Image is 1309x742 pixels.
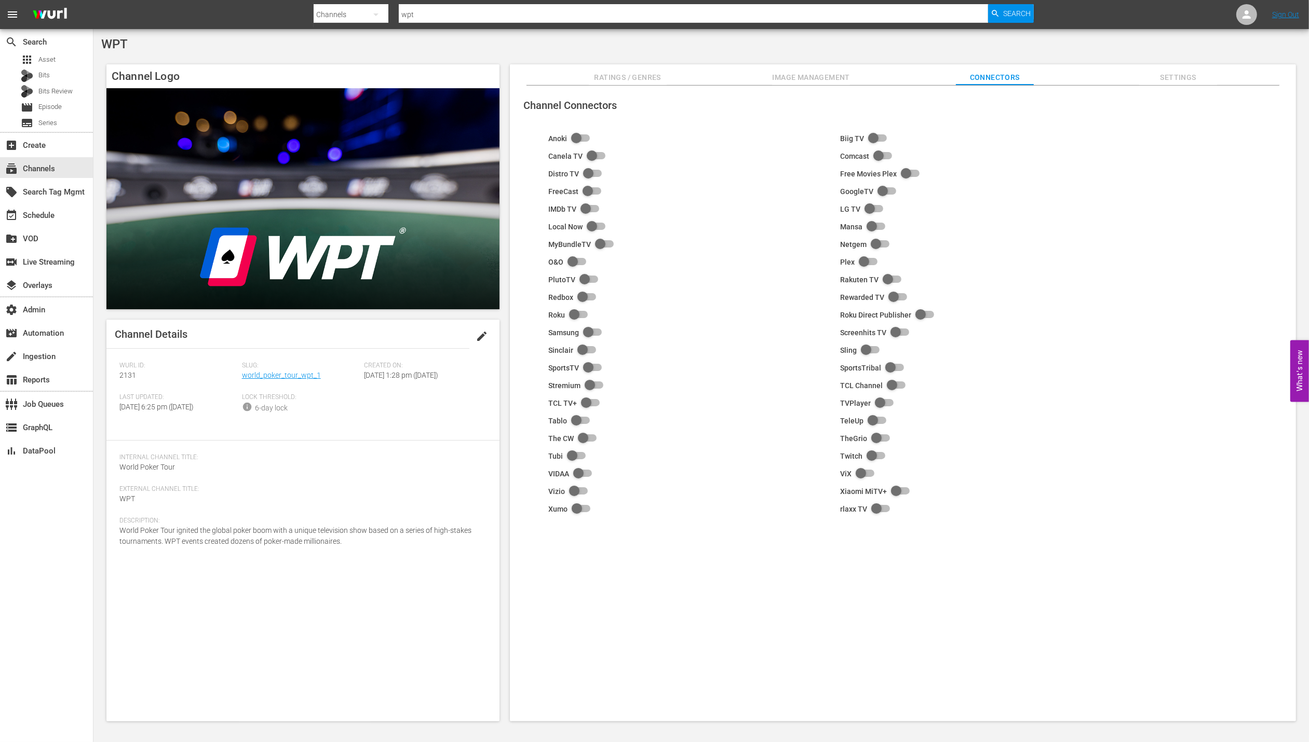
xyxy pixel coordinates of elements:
span: Search [1003,4,1031,23]
div: Tablo [548,417,567,425]
div: Netgem [840,240,867,249]
button: Search [988,4,1034,23]
a: Sign Out [1272,10,1299,19]
span: Asset [21,53,33,66]
a: world_poker_tour_wpt_1 [242,371,321,379]
div: Sinclair [548,346,573,354]
span: Bits [38,70,50,80]
span: World Poker Tour ignited the global poker boom with a unique television show based on a series of... [119,526,471,545]
span: GraphQL [5,421,18,434]
span: Last Updated: [119,393,237,402]
span: Episode [38,102,62,112]
div: PlutoTV [548,276,575,284]
span: Ratings / Genres [589,71,667,84]
div: Rewarded TV [840,293,884,301]
span: Description: [119,517,481,525]
span: Series [21,117,33,129]
div: GoogleTV [840,187,873,196]
div: 6-day lock [255,403,288,414]
span: Ingestion [5,350,18,363]
span: Search Tag Mgmt [5,186,18,198]
span: Episode [21,101,33,114]
span: edit [476,330,488,342]
div: Free Movies Plex [840,170,897,178]
div: Distro TV [548,170,579,178]
span: Channel Connectors [523,99,617,112]
div: Sling [840,346,857,354]
span: DataPool [5,445,18,457]
div: The CW [548,434,574,443]
span: Series [38,118,57,128]
span: Connectors [956,71,1034,84]
span: Settings [1139,71,1217,84]
div: TVPlayer [840,399,871,407]
div: Roku [548,311,565,319]
div: TCL Channel [840,381,883,390]
div: ViX [840,470,852,478]
span: Admin [5,304,18,316]
button: edit [469,324,494,349]
div: Xiaomi MiTV+ [840,487,887,496]
span: External Channel Title: [119,485,481,493]
span: Internal Channel Title: [119,454,481,462]
button: Open Feedback Widget [1290,340,1309,402]
span: [DATE] 1:28 pm ([DATE]) [364,371,438,379]
span: Automation [5,327,18,339]
div: Stremium [548,381,581,390]
span: Overlays [5,279,18,292]
div: Tubi [548,452,563,460]
span: Image Management [772,71,850,84]
h4: Channel Logo [106,64,500,88]
span: Channel Details [115,328,187,340]
span: WPT [119,494,135,503]
span: Bits Review [38,86,73,97]
div: Rakuten TV [840,276,879,284]
div: Local Now [548,223,583,231]
span: Slug: [242,362,359,370]
div: FreeCast [548,187,578,196]
div: Bits Review [21,85,33,98]
span: Reports [5,374,18,386]
div: Comcast [840,152,869,160]
div: Roku Direct Publisher [840,311,911,319]
img: WPT [106,88,500,309]
span: menu [6,8,19,21]
span: Wurl ID: [119,362,237,370]
span: Search [5,36,18,48]
div: O&O [548,258,563,266]
span: Schedule [5,209,18,222]
span: 2131 [119,371,136,379]
div: Xumo [548,505,568,513]
span: Created On: [364,362,481,370]
div: rlaxx TV [840,505,867,513]
div: LG TV [840,205,860,213]
div: Twitch [840,452,862,460]
span: Lock Threshold: [242,393,359,402]
img: ans4CAIJ8jUAAAAAAAAAAAAAAAAAAAAAAAAgQb4GAAAAAAAAAAAAAAAAAAAAAAAAJMjXAAAAAAAAAAAAAAAAAAAAAAAAgAT5G... [25,3,75,27]
div: Plex [840,258,855,266]
div: TCL TV+ [548,399,577,407]
span: World Poker Tour [119,463,175,471]
span: WPT [101,37,128,51]
div: Canela TV [548,152,583,160]
span: VOD [5,232,18,245]
span: info [242,402,252,412]
div: TeleUp [840,417,863,425]
div: Vizio [548,487,565,496]
span: Live Streaming [5,256,18,268]
div: Redbox [548,293,573,301]
div: Anoki [548,134,567,143]
div: Biig TV [840,134,864,143]
span: Create [5,139,18,152]
span: Job Queues [5,398,18,410]
div: MyBundleTV [548,240,591,249]
div: Screenhits TV [840,328,886,337]
div: SportsTribal [840,364,881,372]
div: Mansa [840,223,862,231]
span: Asset [38,54,56,65]
div: VIDAA [548,470,569,478]
span: [DATE] 6:25 pm ([DATE]) [119,403,194,411]
div: SportsTV [548,364,579,372]
div: Bits [21,70,33,82]
div: TheGrio [840,434,867,443]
